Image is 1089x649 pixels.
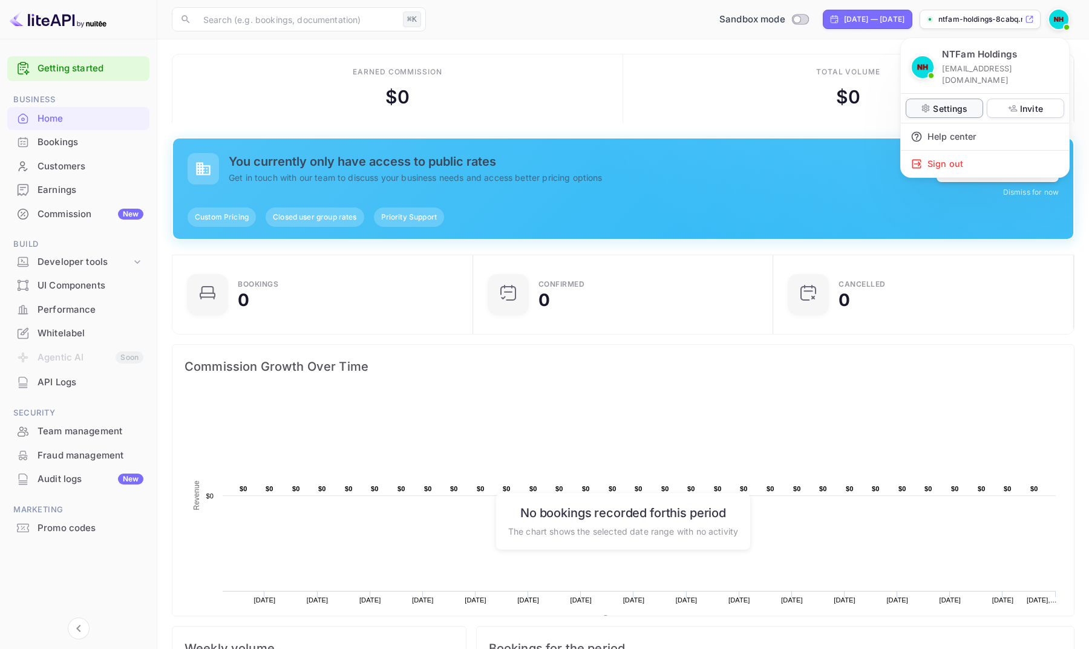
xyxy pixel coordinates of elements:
[912,56,934,78] img: NTFam Holdings
[1020,102,1043,115] p: Invite
[942,48,1017,62] p: NTFam Holdings
[901,151,1069,177] div: Sign out
[933,102,967,115] p: Settings
[942,63,1059,86] p: [EMAIL_ADDRESS][DOMAIN_NAME]
[901,123,1069,150] div: Help center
